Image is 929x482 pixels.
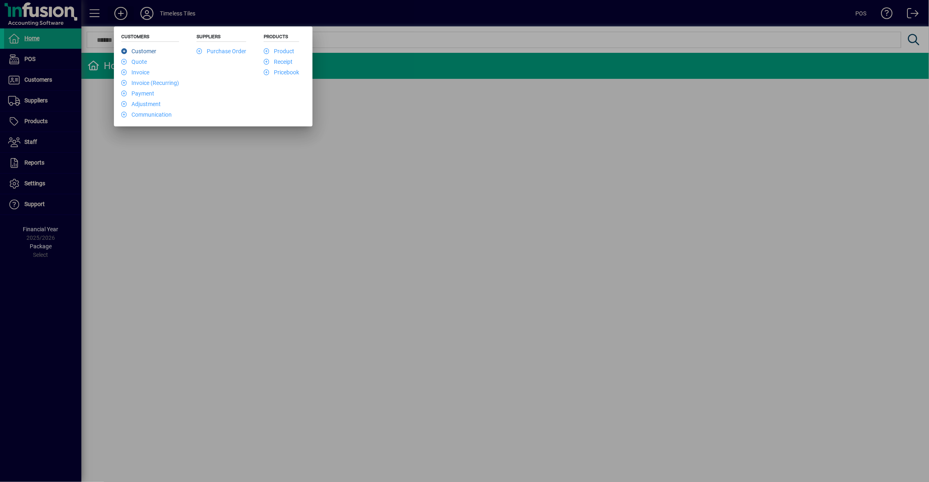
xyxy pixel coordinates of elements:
[197,48,246,54] a: Purchase Order
[121,111,172,118] a: Communication
[264,34,299,42] h5: Products
[121,80,179,86] a: Invoice (Recurring)
[121,101,161,107] a: Adjustment
[121,48,156,54] a: Customer
[264,48,294,54] a: Product
[121,69,149,76] a: Invoice
[197,34,246,42] h5: Suppliers
[121,59,147,65] a: Quote
[121,34,179,42] h5: Customers
[264,69,299,76] a: Pricebook
[264,59,293,65] a: Receipt
[121,90,154,97] a: Payment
